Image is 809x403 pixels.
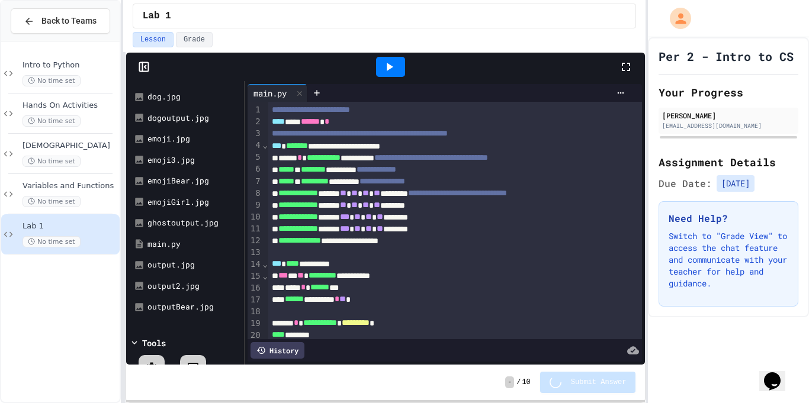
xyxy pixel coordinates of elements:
div: 2 [248,116,262,128]
div: dog.jpg [147,91,240,103]
div: 4 [248,140,262,151]
span: Lab 1 [143,9,171,23]
div: ghostoutput.jpg [147,217,240,229]
span: No time set [23,196,81,207]
div: 18 [248,306,262,318]
h1: Per 2 - Intro to CS [659,48,794,65]
div: 15 [248,270,262,282]
span: Due Date: [659,176,712,191]
h2: Your Progress [659,84,798,101]
div: 12 [248,235,262,247]
button: Grade [176,32,213,47]
div: 3 [248,128,262,140]
span: No time set [23,156,81,167]
span: [DATE] [717,175,755,192]
div: 5 [248,151,262,163]
div: 8 [248,188,262,199]
div: 14 [248,259,262,270]
div: 19 [248,318,262,330]
span: - [505,376,514,388]
span: 10 [522,378,530,387]
span: Lab 1 [23,221,117,231]
div: History [251,342,304,359]
div: main.py [147,238,240,250]
div: Tools [142,337,166,349]
button: Lesson [133,32,174,47]
h2: Assignment Details [659,154,798,170]
span: No time set [23,115,81,127]
div: 6 [248,163,262,175]
span: No time set [23,236,81,247]
div: 20 [248,330,262,341]
span: Fold line [262,259,268,269]
div: dogoutput.jpg [147,112,240,124]
div: My Account [657,5,694,32]
div: emoji.jpg [147,133,240,145]
div: emojiBear.jpg [147,175,240,187]
h3: Need Help? [669,211,788,225]
div: 1 [248,104,262,116]
div: output.jpg [147,259,240,271]
div: 9 [248,199,262,211]
span: Variables and Functions [23,181,117,191]
span: Fold line [262,140,268,150]
div: [PERSON_NAME] [662,110,795,121]
iframe: chat widget [759,356,797,391]
div: output2.jpg [147,281,240,292]
span: Submit Answer [571,378,627,387]
span: [DEMOGRAPHIC_DATA] [23,141,117,151]
span: Fold line [262,271,268,281]
p: Switch to "Grade View" to access the chat feature and communicate with your teacher for help and ... [669,230,788,289]
div: 10 [248,211,262,223]
div: 11 [248,223,262,235]
div: emoji3.jpg [147,154,240,166]
div: outputBear.jpg [147,301,240,313]
div: 7 [248,176,262,188]
span: No time set [23,75,81,86]
div: emojiGirl.jpg [147,196,240,208]
div: 17 [248,294,262,306]
span: Hands On Activities [23,101,117,111]
div: 16 [248,282,262,294]
div: 13 [248,247,262,259]
span: / [516,378,521,387]
span: Back to Teams [41,15,97,27]
div: [EMAIL_ADDRESS][DOMAIN_NAME] [662,121,795,130]
div: main.py [248,87,293,99]
span: Intro to Python [23,60,117,70]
